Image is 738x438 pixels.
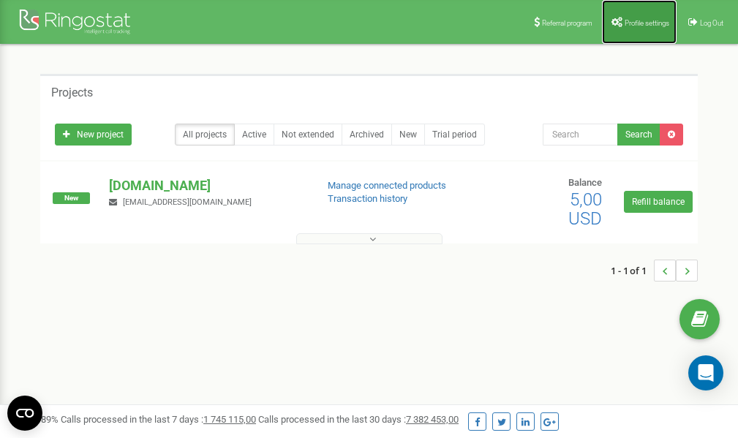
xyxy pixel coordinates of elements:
[617,124,660,146] button: Search
[688,355,723,390] div: Open Intercom Messenger
[611,245,698,296] nav: ...
[624,191,693,213] a: Refill balance
[175,124,235,146] a: All projects
[274,124,342,146] a: Not extended
[109,176,304,195] p: [DOMAIN_NAME]
[123,197,252,207] span: [EMAIL_ADDRESS][DOMAIN_NAME]
[625,19,669,27] span: Profile settings
[7,396,42,431] button: Open CMP widget
[611,260,654,282] span: 1 - 1 of 1
[61,414,256,425] span: Calls processed in the last 7 days :
[391,124,425,146] a: New
[203,414,256,425] u: 1 745 115,00
[55,124,132,146] a: New project
[234,124,274,146] a: Active
[424,124,485,146] a: Trial period
[53,192,90,204] span: New
[258,414,459,425] span: Calls processed in the last 30 days :
[342,124,392,146] a: Archived
[328,193,407,204] a: Transaction history
[328,180,446,191] a: Manage connected products
[542,19,592,27] span: Referral program
[406,414,459,425] u: 7 382 453,00
[543,124,618,146] input: Search
[51,86,93,99] h5: Projects
[700,19,723,27] span: Log Out
[568,189,602,229] span: 5,00 USD
[568,177,602,188] span: Balance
